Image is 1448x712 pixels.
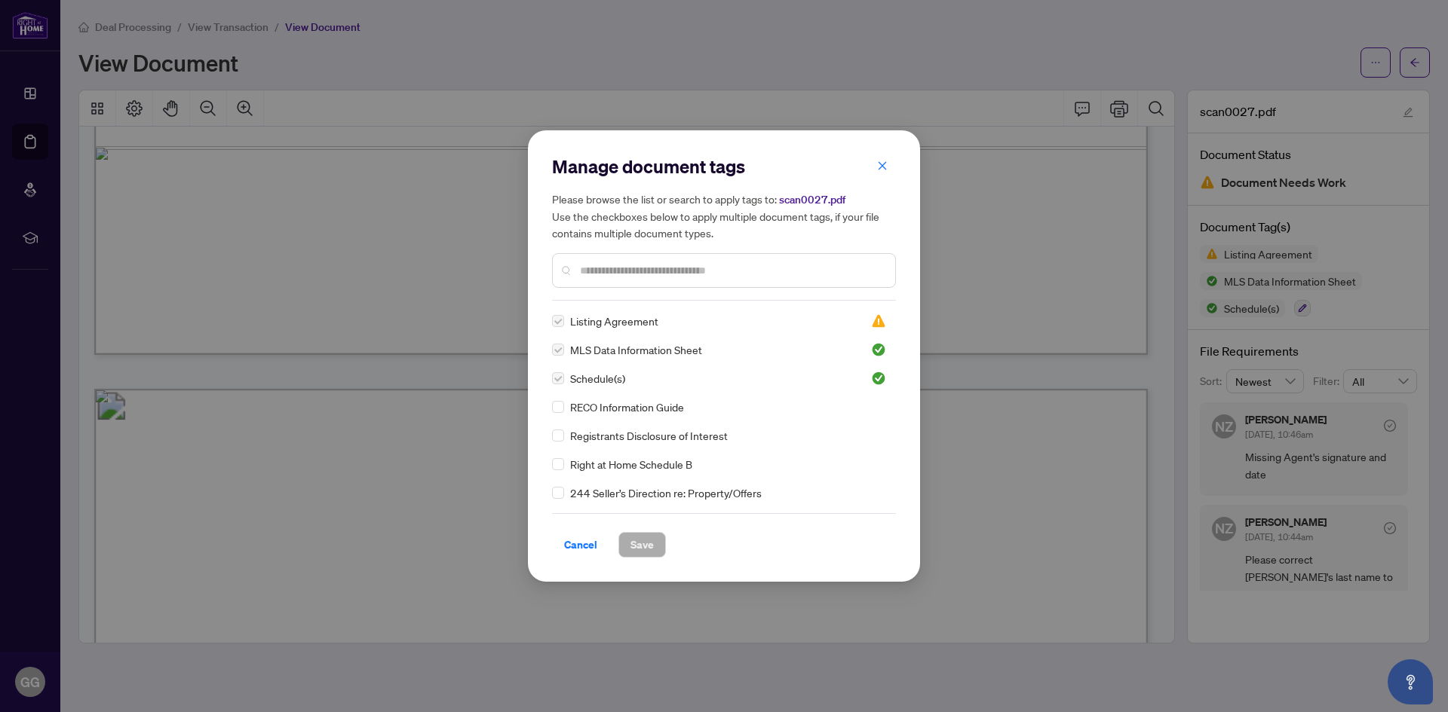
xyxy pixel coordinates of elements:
span: RECO Information Guide [570,399,684,415]
img: status [871,342,886,357]
h2: Manage document tags [552,154,896,179]
button: Open asap [1388,659,1433,704]
span: Approved [871,371,886,386]
span: Listing Agreement [570,313,658,329]
span: Registrants Disclosure of Interest [570,427,728,444]
span: MLS Data Information Sheet [570,341,702,358]
span: Approved [871,342,886,357]
button: Save [618,532,666,558]
span: 244 Seller’s Direction re: Property/Offers [570,484,762,501]
span: Needs Work [871,313,886,328]
span: Schedule(s) [570,370,625,387]
h5: Please browse the list or search to apply tags to: Use the checkboxes below to apply multiple doc... [552,191,896,241]
span: Right at Home Schedule B [570,456,692,472]
span: scan0027.pdf [779,193,845,206]
button: Cancel [552,532,609,558]
span: close [877,160,888,171]
span: Cancel [564,533,597,557]
img: status [871,371,886,386]
img: status [871,313,886,328]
